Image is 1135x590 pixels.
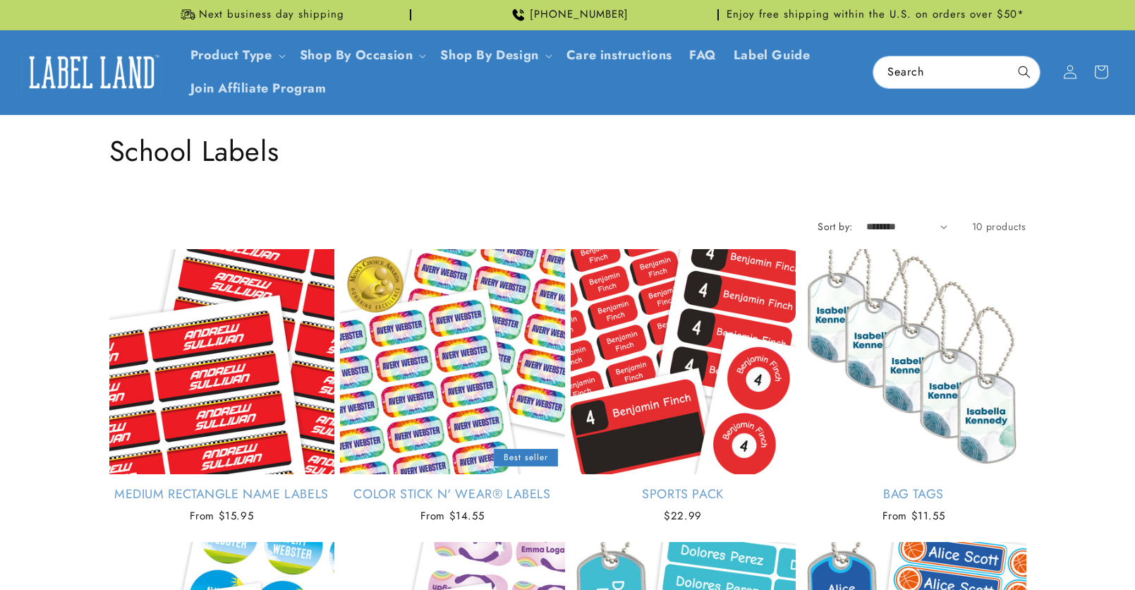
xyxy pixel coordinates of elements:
a: Color Stick N' Wear® Labels [340,486,565,502]
img: Label Land [21,50,162,94]
span: Shop By Occasion [300,47,413,64]
a: Medium Rectangle Name Labels [109,486,334,502]
summary: Product Type [182,39,291,72]
a: Care instructions [558,39,681,72]
label: Sort by: [818,219,852,234]
a: FAQ [681,39,725,72]
span: [PHONE_NUMBER] [530,8,629,22]
summary: Shop By Occasion [291,39,432,72]
a: Join Affiliate Program [182,72,335,105]
summary: Shop By Design [432,39,557,72]
a: Label Guide [725,39,819,72]
span: Label Guide [734,47,811,64]
a: Sports Pack [571,486,796,502]
span: Care instructions [566,47,672,64]
span: FAQ [689,47,717,64]
button: Search [1009,56,1040,88]
a: Shop By Design [440,46,538,64]
span: Next business day shipping [199,8,344,22]
span: Enjoy free shipping within the U.S. on orders over $50* [727,8,1024,22]
a: Product Type [190,46,272,64]
a: Bag Tags [801,486,1026,502]
h1: School Labels [109,133,1026,169]
a: Label Land [16,45,168,100]
span: 10 products [972,219,1026,234]
span: Join Affiliate Program [190,80,327,97]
